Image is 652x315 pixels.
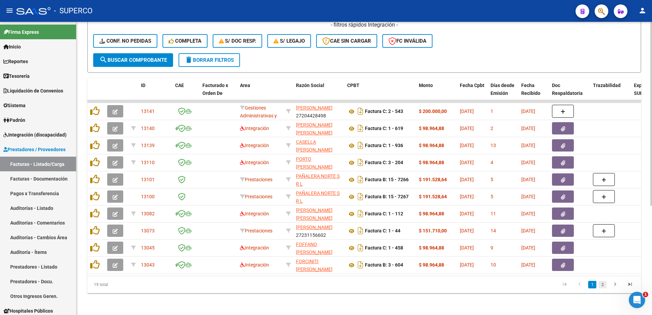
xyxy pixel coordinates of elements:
datatable-header-cell: Fecha Recibido [519,78,549,108]
span: [DATE] [521,109,535,114]
button: CAE SIN CARGAR [316,34,377,48]
span: 1 [491,109,493,114]
span: Padrón [3,116,25,124]
span: Prestadores / Proveedores [3,146,66,153]
span: [DATE] [521,143,535,148]
span: Hospitales Públicos [3,307,53,315]
span: 14 [491,228,496,233]
strong: $ 98.964,88 [419,160,444,165]
span: Firma Express [3,28,39,36]
strong: Factura C: 1 - 936 [365,143,403,148]
span: 13141 [141,109,155,114]
i: Descargar documento [356,174,365,185]
a: go to next page [609,281,622,288]
span: Completa [169,38,201,44]
strong: Factura C: 2 - 543 [365,109,403,114]
span: CAE SIN CARGAR [322,38,371,44]
button: Completa [162,34,208,48]
span: [DATE] [460,194,474,199]
span: [DATE] [521,211,535,216]
strong: Factura B: 15 - 7267 [365,194,409,200]
span: CPBT [347,83,359,88]
i: Descargar documento [356,140,365,151]
span: Facturado x Orden De [202,83,228,96]
iframe: Intercom live chat [629,292,645,308]
span: Integración [240,143,269,148]
span: Sistema [3,102,26,109]
span: Prestaciones [240,228,272,233]
strong: $ 98.964,88 [419,126,444,131]
span: [DATE] [521,262,535,268]
datatable-header-cell: CPBT [344,78,416,108]
span: [DATE] [460,211,474,216]
span: 4 [491,160,493,165]
div: 27204428498 [296,104,342,118]
span: 13140 [141,126,155,131]
span: Inicio [3,43,21,51]
button: S/ legajo [267,34,311,48]
span: Doc Respaldatoria [552,83,583,96]
datatable-header-cell: ID [138,78,172,108]
span: Días desde Emisión [491,83,514,96]
span: [DATE] [460,109,474,114]
span: [DATE] [460,228,474,233]
div: 27228238231 [296,121,342,135]
i: Descargar documento [356,123,365,134]
span: 13 [491,143,496,148]
span: Borrar Filtros [185,57,234,63]
span: FORCINITI [PERSON_NAME] [296,259,332,272]
span: [DATE] [521,177,535,182]
h4: - filtros rápidos Integración - [93,21,635,29]
strong: $ 98.964,88 [419,211,444,216]
span: Tesorería [3,72,30,80]
span: [PERSON_NAME] [PERSON_NAME] [296,122,332,135]
a: 2 [598,281,607,288]
span: [DATE] [521,194,535,199]
span: 13082 [141,211,155,216]
span: Buscar Comprobante [99,57,167,63]
div: 27171613235 [296,206,342,221]
span: - SUPERCO [54,3,93,18]
span: [DATE] [460,160,474,165]
span: Integración [240,245,269,250]
i: Descargar documento [356,106,365,117]
mat-icon: person [638,6,647,15]
span: Liquidación de Convenios [3,87,63,95]
datatable-header-cell: Area [237,78,283,108]
datatable-header-cell: Doc Respaldatoria [549,78,590,108]
span: Area [240,83,250,88]
strong: Factura B: 3 - 604 [365,262,403,268]
span: Razón Social [296,83,324,88]
strong: $ 151.710,00 [419,228,447,233]
button: Buscar Comprobante [93,53,173,67]
datatable-header-cell: Trazabilidad [590,78,631,108]
i: Descargar documento [356,157,365,168]
div: 30677420622 [296,189,342,204]
span: Prestaciones [240,194,272,199]
strong: $ 98.964,88 [419,245,444,250]
i: Descargar documento [356,191,365,202]
span: [DATE] [521,160,535,165]
i: Descargar documento [356,259,365,270]
strong: $ 191.528,64 [419,194,447,199]
i: Descargar documento [356,242,365,253]
span: 5 [491,194,493,199]
span: 13101 [141,177,155,182]
div: 27231156602 [296,224,342,238]
span: 13110 [141,160,155,165]
span: [DATE] [460,177,474,182]
span: PAÑALERA NORTE S R L [296,190,340,204]
span: Fecha Recibido [521,83,540,96]
span: FOFFANO [PERSON_NAME] [296,242,332,255]
strong: Factura C: 1 - 458 [365,245,403,251]
datatable-header-cell: Monto [416,78,457,108]
span: 5 [491,177,493,182]
span: 9 [491,245,493,250]
datatable-header-cell: Días desde Emisión [488,78,519,108]
div: 27327666121 [296,155,342,170]
span: [DATE] [460,126,474,131]
span: [DATE] [521,228,535,233]
strong: $ 191.528,64 [419,177,447,182]
li: page 1 [587,279,597,290]
li: page 2 [597,279,608,290]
